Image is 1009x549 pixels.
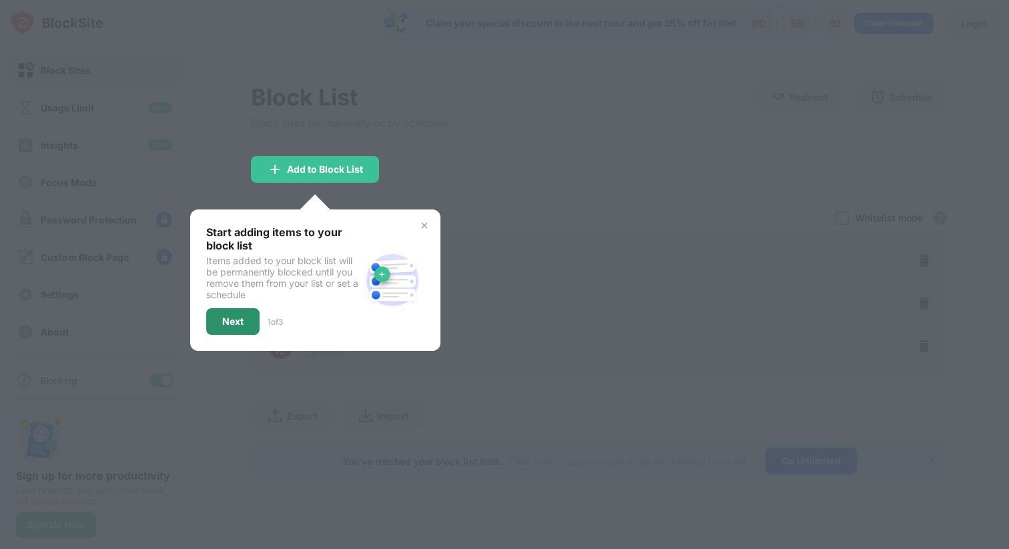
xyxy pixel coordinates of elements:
img: x-button.svg [419,220,430,231]
div: 1 of 3 [268,317,283,327]
div: Items added to your block list will be permanently blocked until you remove them from your list o... [206,255,360,300]
div: Add to Block List [287,164,363,175]
div: Start adding items to your block list [206,225,360,252]
div: Next [222,316,244,327]
img: block-site.svg [360,248,424,312]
